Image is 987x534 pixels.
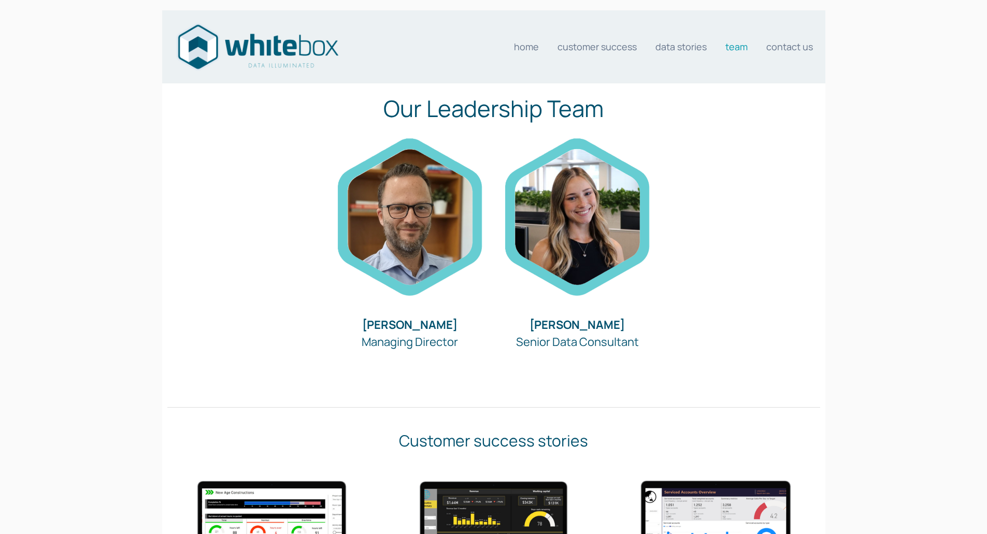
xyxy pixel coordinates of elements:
[514,36,539,57] a: Home
[362,317,457,333] strong: [PERSON_NAME]
[335,316,485,351] h3: Managing Director
[530,317,625,333] strong: [PERSON_NAME]
[167,429,820,452] h2: Customer success stories
[766,36,813,57] a: Contact us
[175,21,340,73] img: Data consultants
[557,36,637,57] a: Customer Success
[725,36,748,57] a: Team
[655,36,707,57] a: Data stories
[167,91,820,125] h1: Our Leadership Team
[503,316,653,351] h3: Senior Data Consultant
